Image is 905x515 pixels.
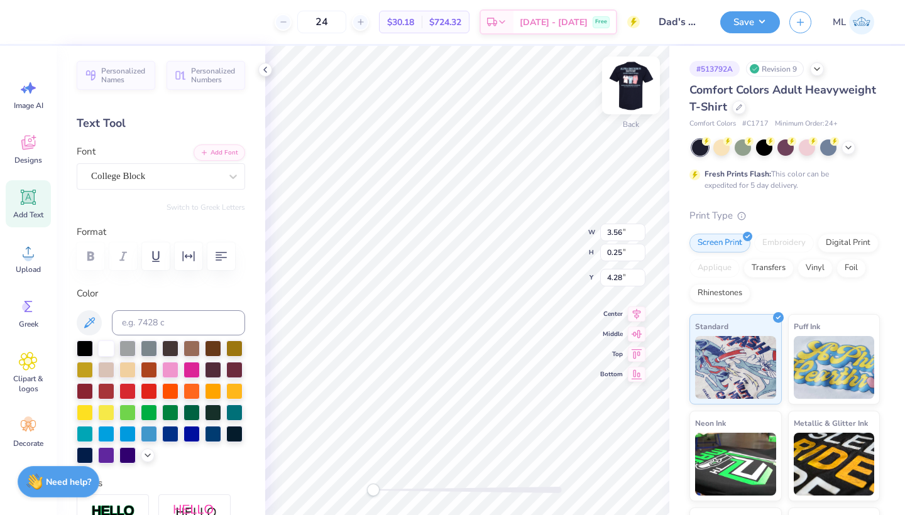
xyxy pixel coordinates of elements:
label: Format [77,225,245,239]
input: Untitled Design [649,9,711,35]
strong: Fresh Prints Flash: [705,169,771,179]
span: Clipart & logos [8,374,49,394]
div: This color can be expedited for 5 day delivery. [705,168,859,191]
div: Screen Print [689,234,750,252]
img: Mallie Lahman [849,9,874,35]
div: Applique [689,259,740,278]
img: Puff Ink [794,336,875,399]
div: Back [623,119,639,130]
button: Save [720,11,780,33]
div: Revision 9 [746,61,804,77]
img: Metallic & Glitter Ink [794,433,875,496]
img: Neon Ink [695,433,776,496]
span: $30.18 [387,16,414,29]
input: – – [297,11,346,33]
span: Decorate [13,438,43,448]
span: Personalized Names [101,67,148,84]
div: Text Tool [77,115,245,132]
span: # C1717 [742,119,769,129]
div: # 513792A [689,61,740,77]
span: [DATE] - [DATE] [520,16,588,29]
label: Font [77,144,96,159]
span: Standard [695,320,728,333]
span: Bottom [600,369,623,379]
span: Free [595,18,607,26]
strong: Need help? [46,476,91,488]
span: Minimum Order: 24 + [775,119,838,129]
div: Accessibility label [367,484,380,496]
img: Back [606,60,656,111]
button: Personalized Names [77,61,155,90]
span: Add Text [13,210,43,220]
img: Standard [695,336,776,399]
label: Color [77,286,245,301]
span: Top [600,349,623,359]
div: Transfers [743,259,794,278]
div: Embroidery [754,234,814,252]
span: Metallic & Glitter Ink [794,416,868,430]
input: e.g. 7428 c [112,310,245,335]
span: Designs [14,155,42,165]
span: Greek [19,319,38,329]
span: $724.32 [429,16,461,29]
span: Image AI [14,100,43,111]
button: Add Font [194,144,245,161]
div: Digital Print [818,234,879,252]
span: Center [600,309,623,319]
span: Personalized Numbers [191,67,238,84]
span: Neon Ink [695,416,726,430]
span: Comfort Colors [689,119,736,129]
div: Rhinestones [689,284,750,303]
div: Vinyl [798,259,833,278]
span: Middle [600,329,623,339]
div: Print Type [689,209,880,223]
div: Foil [836,259,866,278]
button: Switch to Greek Letters [167,202,245,212]
a: ML [827,9,880,35]
span: Comfort Colors Adult Heavyweight T-Shirt [689,82,876,114]
span: Puff Ink [794,320,820,333]
span: ML [833,15,846,30]
button: Personalized Numbers [167,61,245,90]
span: Upload [16,264,41,274]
